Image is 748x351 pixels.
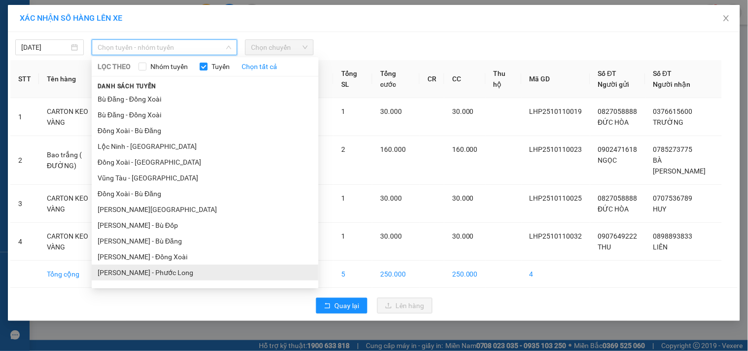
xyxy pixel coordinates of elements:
span: BÀ [PERSON_NAME] [653,156,706,175]
td: CARTON KEO VÀNG [39,98,113,136]
button: rollbackQuay lại [316,298,367,314]
li: Đồng Xoài - [GEOGRAPHIC_DATA] [92,154,319,170]
td: 2 [10,136,39,185]
span: Người nhận [653,80,691,88]
td: 4 [522,261,590,288]
span: Tuyến [208,61,234,72]
span: LỌC THEO [98,61,131,72]
td: 250.000 [372,261,420,288]
td: 3 [10,185,39,223]
span: Chọn chuyến [251,40,308,55]
span: TRƯỜNG [653,118,684,126]
span: LHP2510110025 [530,194,582,202]
td: CARTON KEO VÀNG [39,185,113,223]
td: Tổng cộng [39,261,113,288]
th: CR [420,60,444,98]
span: 0376615600 [653,107,693,115]
td: 250.000 [444,261,486,288]
td: Bao trắng ( ĐƯỜNG) [39,136,113,185]
span: 160.000 [452,145,478,153]
li: [PERSON_NAME][GEOGRAPHIC_DATA] [92,202,319,217]
span: Nhóm tuyến [146,61,192,72]
span: XÁC NHẬN SỐ HÀNG LÊN XE [20,13,122,23]
span: Quay lại [335,300,359,311]
span: 0907649222 [598,232,638,240]
span: 0707536789 [653,194,693,202]
li: Lộc Ninh - [GEOGRAPHIC_DATA] [92,139,319,154]
li: Đồng Xoài - Bù Đăng [92,186,319,202]
span: 30.000 [452,232,474,240]
li: [PERSON_NAME] - Bù Đốp [92,217,319,233]
span: ĐỨC HÒA [598,205,629,213]
th: Mã GD [522,60,590,98]
span: 30.000 [380,232,402,240]
th: Tổng SL [333,60,372,98]
span: Người gửi [598,80,630,88]
td: 5 [333,261,372,288]
span: 1 [341,194,345,202]
span: Số ĐT [598,70,617,77]
span: 1 [341,232,345,240]
li: Bù Đăng - Đồng Xoài [92,107,319,123]
span: close [722,14,730,22]
td: CARTON KEO VÀNG [39,223,113,261]
li: [PERSON_NAME] - Bù Đăng [92,233,319,249]
button: Close [712,5,740,33]
span: LHP2510110019 [530,107,582,115]
td: 4 [10,223,39,261]
span: LIÊN [653,243,668,251]
span: 160.000 [380,145,406,153]
span: Chọn tuyến - nhóm tuyến [98,40,231,55]
th: STT [10,60,39,98]
li: [PERSON_NAME] - Phước Long [92,265,319,281]
span: 30.000 [380,194,402,202]
span: 0902471618 [598,145,638,153]
li: Đồng Xoài - Bù Đăng [92,123,319,139]
span: rollback [324,302,331,310]
a: Chọn tất cả [242,61,277,72]
span: 0827058888 [598,194,638,202]
span: THU [598,243,611,251]
span: 0898893833 [653,232,693,240]
span: LHP2510110032 [530,232,582,240]
span: 0827058888 [598,107,638,115]
th: Thu hộ [486,60,522,98]
th: CC [444,60,486,98]
span: LHP2510110023 [530,145,582,153]
li: [PERSON_NAME] - Đồng Xoài [92,249,319,265]
li: [PERSON_NAME] - Đắk Ơ [92,281,319,296]
th: Tên hàng [39,60,113,98]
th: Tổng cước [372,60,420,98]
span: 0785273775 [653,145,693,153]
span: 2 [341,145,345,153]
td: 1 [10,98,39,136]
span: NGỌC [598,156,617,164]
button: uploadLên hàng [377,298,432,314]
span: 30.000 [380,107,402,115]
span: Danh sách tuyến [92,82,162,91]
input: 12/10/2025 [21,42,69,53]
li: Bù Đăng - Đồng Xoài [92,91,319,107]
span: ĐỨC HÒA [598,118,629,126]
span: 30.000 [452,107,474,115]
span: down [226,44,232,50]
span: 30.000 [452,194,474,202]
span: Số ĐT [653,70,672,77]
span: HUY [653,205,667,213]
li: Vũng Tàu - [GEOGRAPHIC_DATA] [92,170,319,186]
span: 1 [341,107,345,115]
